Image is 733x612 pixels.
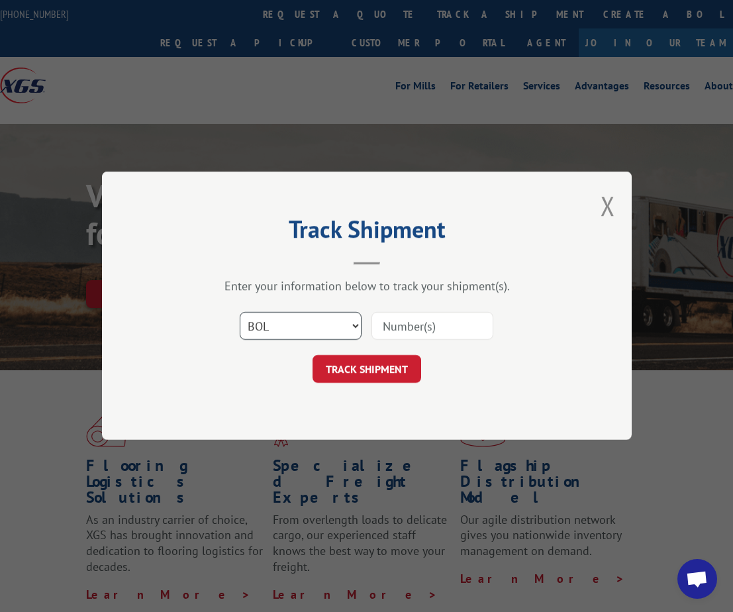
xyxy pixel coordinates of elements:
[677,559,717,599] div: Open chat
[371,313,493,340] input: Number(s)
[601,188,615,223] button: Close modal
[168,279,565,294] div: Enter your information below to track your shipment(s).
[168,220,565,245] h2: Track Shipment
[313,356,421,383] button: TRACK SHIPMENT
